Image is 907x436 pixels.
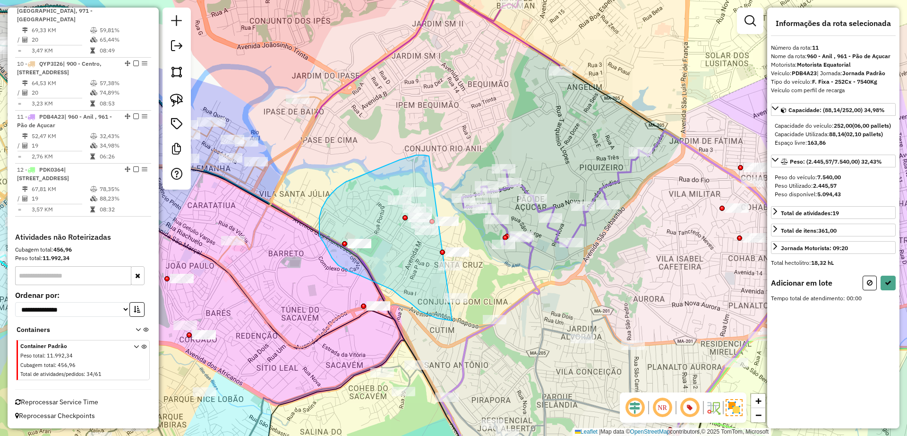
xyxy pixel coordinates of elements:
div: Espaço livre: [775,139,892,147]
a: Zoom in [751,394,765,408]
td: 52,47 KM [31,131,90,141]
button: Confirmar [881,276,896,290]
a: Capacidade: (88,14/252,00) 34,98% [771,103,896,116]
div: Atividade não roteirizada - JOSE NILTON NILTON [402,203,426,213]
span: 34/61 [86,371,102,377]
a: Total de atividades:19 [771,206,896,219]
strong: F. Fixa - 252Cx - 7540Kg [812,78,877,85]
td: 3,57 KM [31,205,90,214]
span: | Jornada: [817,70,885,77]
a: Exibir filtros [741,11,760,30]
div: Atividade não roteirizada - MARLENE FERREIRA PER [402,187,426,197]
td: 20 [31,88,90,97]
span: 11 - [17,113,112,129]
div: Nome da rota: [771,52,896,61]
em: Alterar sequência das rotas [125,61,130,66]
strong: 960 - Anil , 961 - Pão de Açucar [807,52,890,60]
td: / [17,35,22,44]
i: % de utilização da cubagem [90,196,97,201]
button: Cancelar (ESC) [863,276,877,290]
i: Total de Atividades [22,90,28,96]
a: OpenStreetMap [630,428,670,435]
span: Tempo total de atendimento: 00:00 [771,295,862,302]
strong: (06,00 pallets) [852,122,891,129]
div: Atividade não roteirizada - VICTOR FERRERIA [173,321,197,330]
span: PDB4A23 [39,113,64,120]
td: 20 [31,35,90,44]
span: Cubagem total [20,362,55,368]
em: Finalizar rota [133,113,139,119]
div: Atividade não roteirizada - DEPOSITO DO BALO [409,207,432,216]
td: 69,33 KM [31,26,90,35]
div: Atividade não roteirizada - ANTONIO LEONARDO DE [748,331,772,341]
i: Tempo total em rota [90,48,95,53]
span: + [755,395,762,407]
div: Atividade não roteirizada - ERISON DOS SANTOS MA [741,177,765,187]
td: 65,44% [99,35,147,44]
strong: 163,86 [807,139,826,146]
i: Total de Atividades [22,143,28,148]
td: 57,38% [99,78,147,88]
a: Total de itens:361,00 [771,224,896,236]
td: 64,53 KM [31,78,90,88]
div: Capacidade Utilizada: [775,130,892,139]
span: 10 - [17,60,102,76]
i: % de utilização da cubagem [90,37,97,43]
div: Atividade não roteirizada - JEG'S HALL [438,261,462,270]
span: Peso: (2.445,57/7.540,00) 32,43% [790,158,882,165]
div: Atividade não roteirizada - BAR DA DITA [435,217,459,226]
a: Peso: (2.445,57/7.540,00) 32,43% [771,155,896,167]
a: Nova sessão e pesquisa [167,11,186,33]
h4: Atividades não Roteirizadas [15,233,151,242]
div: Atividade não roteirizada - ANDREA LANCHES [388,195,411,205]
strong: 456,96 [53,246,72,253]
div: Atividade não roteirizada - MARIA DEUZA IRINEU B [348,239,371,248]
span: − [755,409,762,421]
strong: 88,14 [829,131,844,138]
span: : [55,362,56,368]
strong: 7.540,00 [817,174,841,181]
em: Finalizar rota [133,166,139,172]
i: % de utilização do peso [90,133,97,139]
em: Alterar sequência das rotas [125,166,130,172]
div: Capacidade do veículo: [775,122,892,130]
i: Distância Total [22,80,28,86]
a: Vincular Rótulos [167,114,186,136]
span: Capacidade: (88,14/252,00) 34,98% [788,106,885,113]
span: Ocultar deslocamento [624,396,646,419]
img: Selecionar atividades - laço [170,94,183,107]
i: Total de Atividades [22,196,28,201]
div: Cubagem total: [15,245,151,254]
div: Veículo com perfil de recarga [771,86,896,95]
em: Opções [142,166,147,172]
strong: Motorista Equatorial [797,61,851,68]
td: = [17,205,22,214]
img: Fluxo de ruas [706,400,721,415]
span: QYP3I26 [39,60,63,67]
strong: 19 [832,209,839,217]
td: 3,47 KM [31,46,90,55]
div: Atividade não roteirizada - VP BEBIDAS [192,330,216,340]
h4: Informações da rota selecionada [771,19,896,28]
a: Leaflet [575,428,598,435]
button: Ordem crescente [129,302,145,317]
em: Finalizar rota [133,61,139,66]
div: Peso: (2.445,57/7.540,00) 32,43% [771,169,896,202]
span: Total de atividades/pedidos [20,371,84,377]
td: 3,23 KM [31,99,90,108]
span: 12 - [17,166,69,182]
span: | 960 - Anil , 961 - Pão de Açucar [17,113,112,129]
span: Container Padrão [20,342,122,350]
i: Distância Total [22,133,28,139]
strong: 18,32 hL [811,259,834,266]
em: Opções [142,113,147,119]
span: Ocultar NR [651,396,674,419]
span: Containers [17,325,123,335]
td: = [17,99,22,108]
span: | 900 - Centro, [STREET_ADDRESS] [17,60,102,76]
td: 08:53 [99,99,147,108]
i: % de utilização do peso [90,27,97,33]
td: 78,35% [99,184,147,194]
a: Jornada Motorista: 09:20 [771,241,896,254]
td: 34,98% [99,141,147,150]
